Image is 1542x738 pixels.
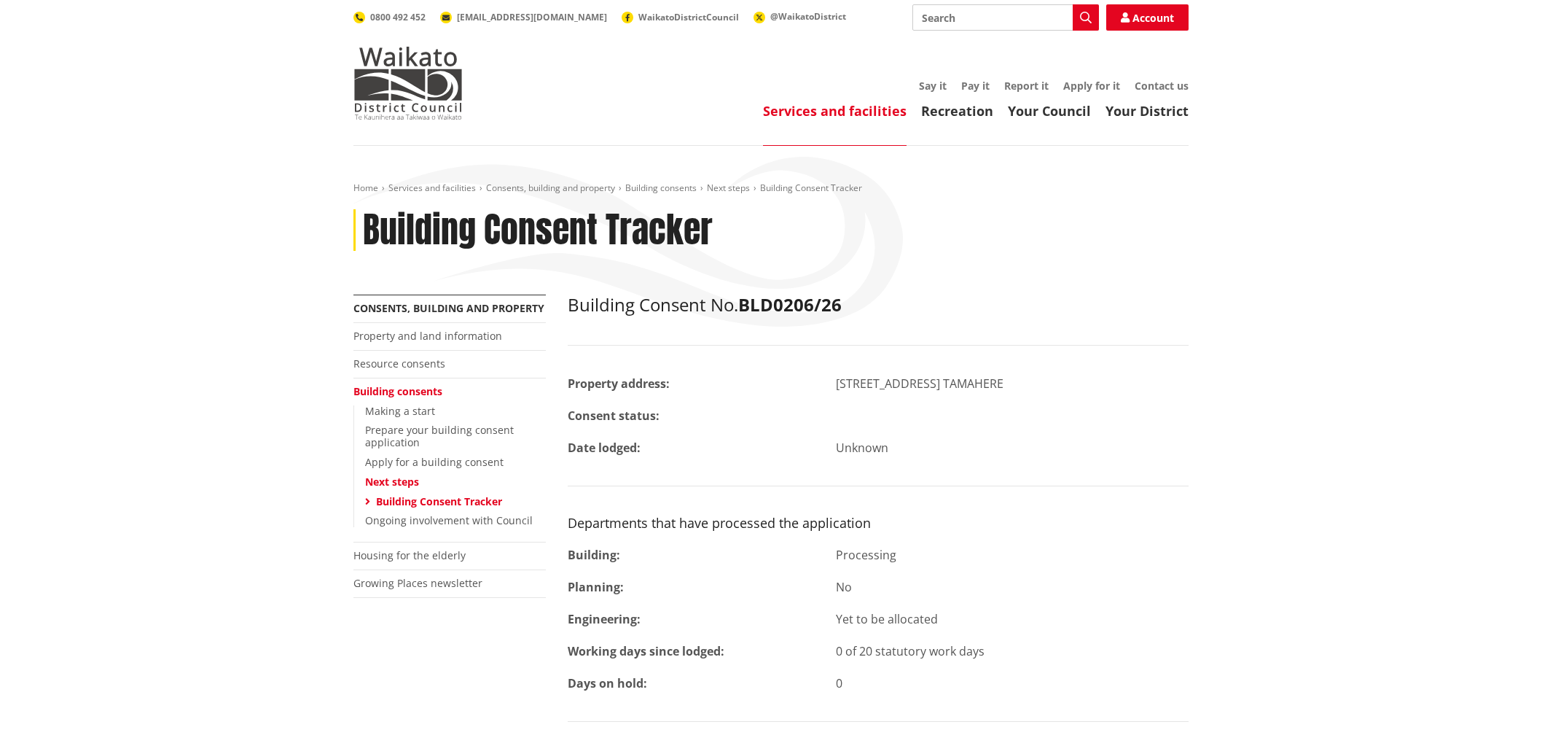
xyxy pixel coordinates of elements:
img: Waikato District Council - Te Kaunihera aa Takiwaa o Waikato [353,47,463,120]
a: Building consents [353,384,442,398]
a: Apply for it [1063,79,1120,93]
a: Resource consents [353,357,445,370]
a: Growing Places newsletter [353,576,482,590]
a: 0800 492 452 [353,11,426,23]
a: Making a start [365,404,435,418]
a: Report it [1004,79,1049,93]
a: @WaikatoDistrict [754,10,846,23]
strong: Consent status: [568,408,660,424]
a: Services and facilities [388,182,476,194]
a: [EMAIL_ADDRESS][DOMAIN_NAME] [440,11,607,23]
a: Pay it [961,79,990,93]
strong: Planning: [568,579,624,595]
span: [EMAIL_ADDRESS][DOMAIN_NAME] [457,11,607,23]
a: Property and land information [353,329,502,343]
span: @WaikatoDistrict [770,10,846,23]
h1: Building Consent Tracker [363,209,713,252]
strong: Engineering: [568,611,641,627]
div: Processing [825,546,1200,564]
div: No [825,578,1200,596]
a: Next steps [365,475,419,489]
a: WaikatoDistrictCouncil [622,11,739,23]
span: Building Consent Tracker [760,182,862,194]
h3: Departments that have processed the application [568,516,1189,532]
strong: Working days since lodged: [568,643,724,659]
strong: Property address: [568,376,670,392]
a: Next steps [707,182,750,194]
a: Ongoing involvement with Council [365,513,533,527]
strong: Days on hold: [568,675,647,691]
strong: Building: [568,547,620,563]
a: Contact us [1135,79,1189,93]
a: Consents, building and property [486,182,615,194]
a: Prepare your building consent application [365,423,514,449]
a: Housing for the elderly [353,548,466,562]
strong: Date lodged: [568,440,641,456]
a: Apply for a building consent [365,455,504,469]
div: [STREET_ADDRESS] TAMAHERE [825,375,1200,392]
a: Services and facilities [763,102,907,120]
strong: BLD0206/26 [738,292,842,316]
a: Consents, building and property [353,301,544,315]
a: Building Consent Tracker [376,494,502,508]
div: 0 of 20 statutory work days [825,642,1200,660]
div: Yet to be allocated [825,610,1200,628]
div: Unknown [825,439,1200,457]
input: Search input [912,4,1099,31]
a: Account [1106,4,1189,31]
a: Say it [919,79,947,93]
a: Recreation [921,102,993,120]
h2: Building Consent No. [568,295,1189,316]
a: Your Council [1008,102,1091,120]
nav: breadcrumb [353,182,1189,195]
a: Building consents [625,182,697,194]
div: 0 [825,675,1200,692]
span: WaikatoDistrictCouncil [638,11,739,23]
a: Your District [1105,102,1189,120]
a: Home [353,182,378,194]
span: 0800 492 452 [370,11,426,23]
